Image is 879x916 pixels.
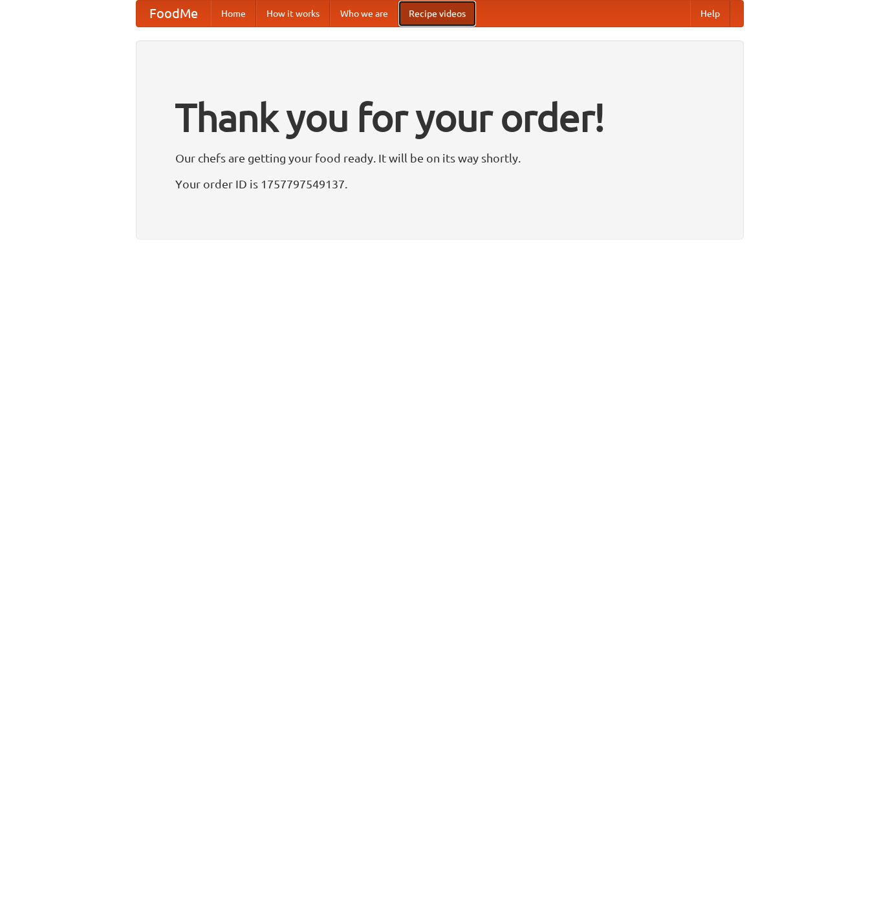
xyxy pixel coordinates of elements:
[211,1,256,27] a: Home
[256,1,330,27] a: How it works
[175,174,704,194] p: Your order ID is 1757797549137.
[330,1,398,27] a: Who we are
[175,86,704,148] h1: Thank you for your order!
[690,1,730,27] a: Help
[175,148,704,168] p: Our chefs are getting your food ready. It will be on its way shortly.
[398,1,476,27] a: Recipe videos
[136,1,211,27] a: FoodMe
